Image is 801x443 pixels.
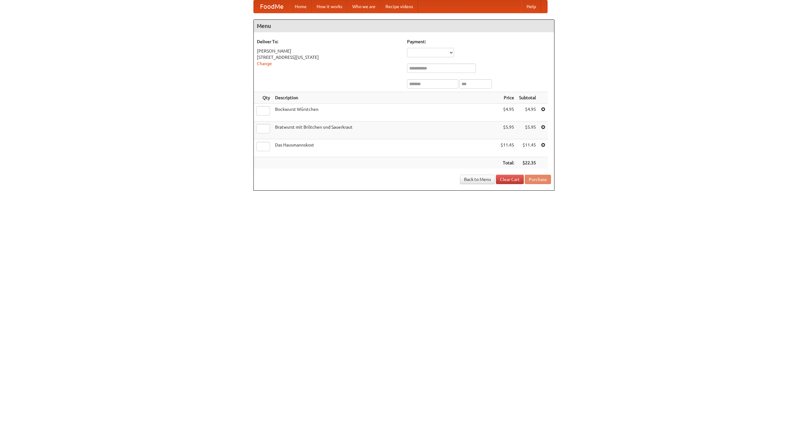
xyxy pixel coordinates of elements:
[460,175,495,184] a: Back to Menu
[290,0,312,13] a: Home
[525,175,551,184] button: Purchase
[257,61,272,66] a: Change
[498,92,517,104] th: Price
[254,0,290,13] a: FoodMe
[257,39,401,45] h5: Deliver To:
[347,0,380,13] a: Who we are
[498,104,517,121] td: $4.95
[498,157,517,169] th: Total:
[496,175,524,184] a: Clear Cart
[254,20,554,32] h4: Menu
[498,121,517,139] td: $5.95
[522,0,541,13] a: Help
[380,0,418,13] a: Recipe videos
[257,54,401,60] div: [STREET_ADDRESS][US_STATE]
[517,92,538,104] th: Subtotal
[254,92,273,104] th: Qty
[517,121,538,139] td: $5.95
[273,104,498,121] td: Bockwurst Würstchen
[273,139,498,157] td: Das Hausmannskost
[257,48,401,54] div: [PERSON_NAME]
[517,104,538,121] td: $4.95
[517,139,538,157] td: $11.45
[273,92,498,104] th: Description
[273,121,498,139] td: Bratwurst mit Brötchen und Sauerkraut
[312,0,347,13] a: How it works
[517,157,538,169] th: $22.35
[407,39,551,45] h5: Payment:
[498,139,517,157] td: $11.45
